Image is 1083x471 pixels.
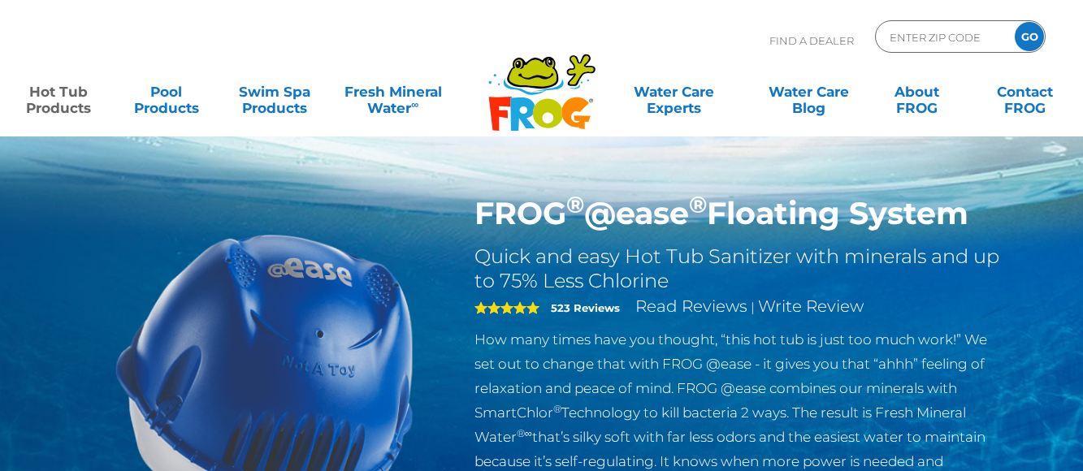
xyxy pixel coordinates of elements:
[517,427,532,439] sup: ®∞
[479,32,604,132] img: Frog Products Logo
[1015,22,1044,51] input: GO
[769,20,854,61] p: Find A Dealer
[566,190,584,218] sup: ®
[606,76,743,108] a: Water CareExperts
[551,301,620,314] strong: 523 Reviews
[553,403,561,415] sup: ®
[340,76,445,108] a: Fresh MineralWater∞
[232,76,316,108] a: Swim SpaProducts
[982,76,1066,108] a: ContactFROG
[875,76,959,108] a: AboutFROG
[474,195,1005,232] h1: FROG @ease Floating System
[411,98,418,110] sup: ∞
[474,301,539,314] span: 5
[767,76,851,108] a: Water CareBlog
[16,76,100,108] a: Hot TubProducts
[635,296,747,316] a: Read Reviews
[751,300,755,315] span: |
[474,244,1005,293] h2: Quick and easy Hot Tub Sanitizer with minerals and up to 75% Less Chlorine
[689,190,707,218] sup: ®
[124,76,208,108] a: PoolProducts
[758,296,864,316] a: Write Review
